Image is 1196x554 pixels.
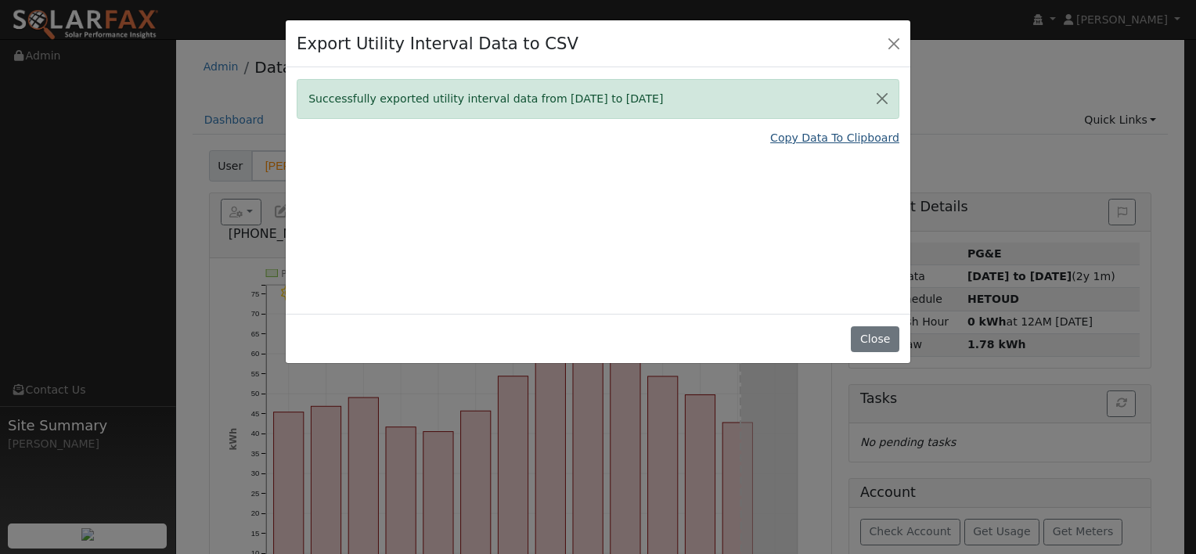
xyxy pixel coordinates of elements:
[770,130,899,146] a: Copy Data To Clipboard
[883,32,905,54] button: Close
[851,326,899,353] button: Close
[297,31,578,56] h4: Export Utility Interval Data to CSV
[866,80,899,118] button: Close
[297,79,899,119] div: Successfully exported utility interval data from [DATE] to [DATE]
